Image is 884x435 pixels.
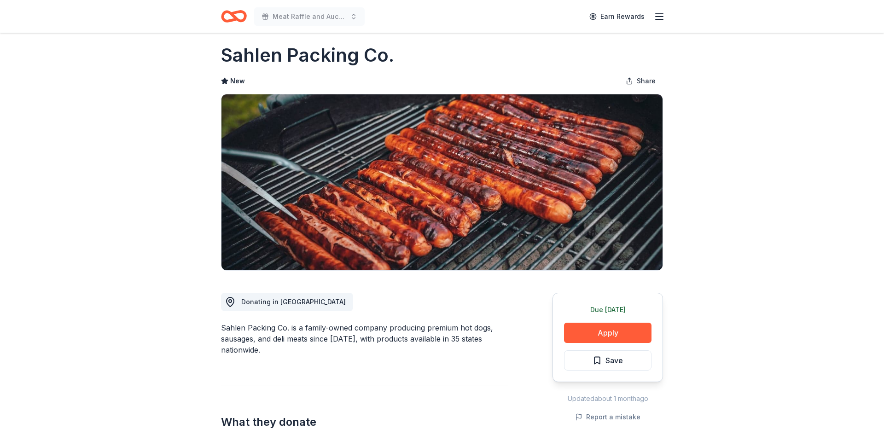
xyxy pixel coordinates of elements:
h2: What they donate [221,415,508,429]
button: Report a mistake [575,412,640,423]
span: Save [605,354,623,366]
span: New [230,75,245,87]
button: Save [564,350,651,371]
span: Donating in [GEOGRAPHIC_DATA] [241,298,346,306]
button: Meat Raffle and Auction [254,7,365,26]
span: Meat Raffle and Auction [273,11,346,22]
span: Share [637,75,656,87]
a: Home [221,6,247,27]
button: Share [618,72,663,90]
h1: Sahlen Packing Co. [221,42,394,68]
img: Image for Sahlen Packing Co. [221,94,663,270]
a: Earn Rewards [584,8,650,25]
button: Apply [564,323,651,343]
div: Updated about 1 month ago [552,393,663,404]
div: Sahlen Packing Co. is a family-owned company producing premium hot dogs, sausages, and deli meats... [221,322,508,355]
div: Due [DATE] [564,304,651,315]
